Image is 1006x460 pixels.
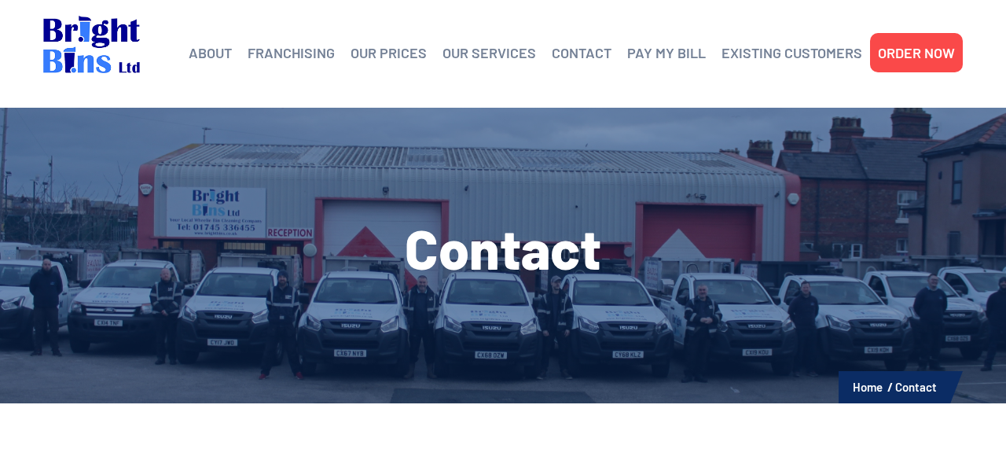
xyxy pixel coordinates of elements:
a: EXISTING CUSTOMERS [721,41,862,64]
a: Home [853,380,883,394]
a: CONTACT [552,41,611,64]
a: PAY MY BILL [627,41,706,64]
a: OUR PRICES [351,41,427,64]
a: OUR SERVICES [442,41,536,64]
a: ABOUT [189,41,232,64]
li: Contact [895,377,937,397]
h1: Contact [43,220,963,275]
a: ORDER NOW [878,41,955,64]
a: FRANCHISING [248,41,335,64]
